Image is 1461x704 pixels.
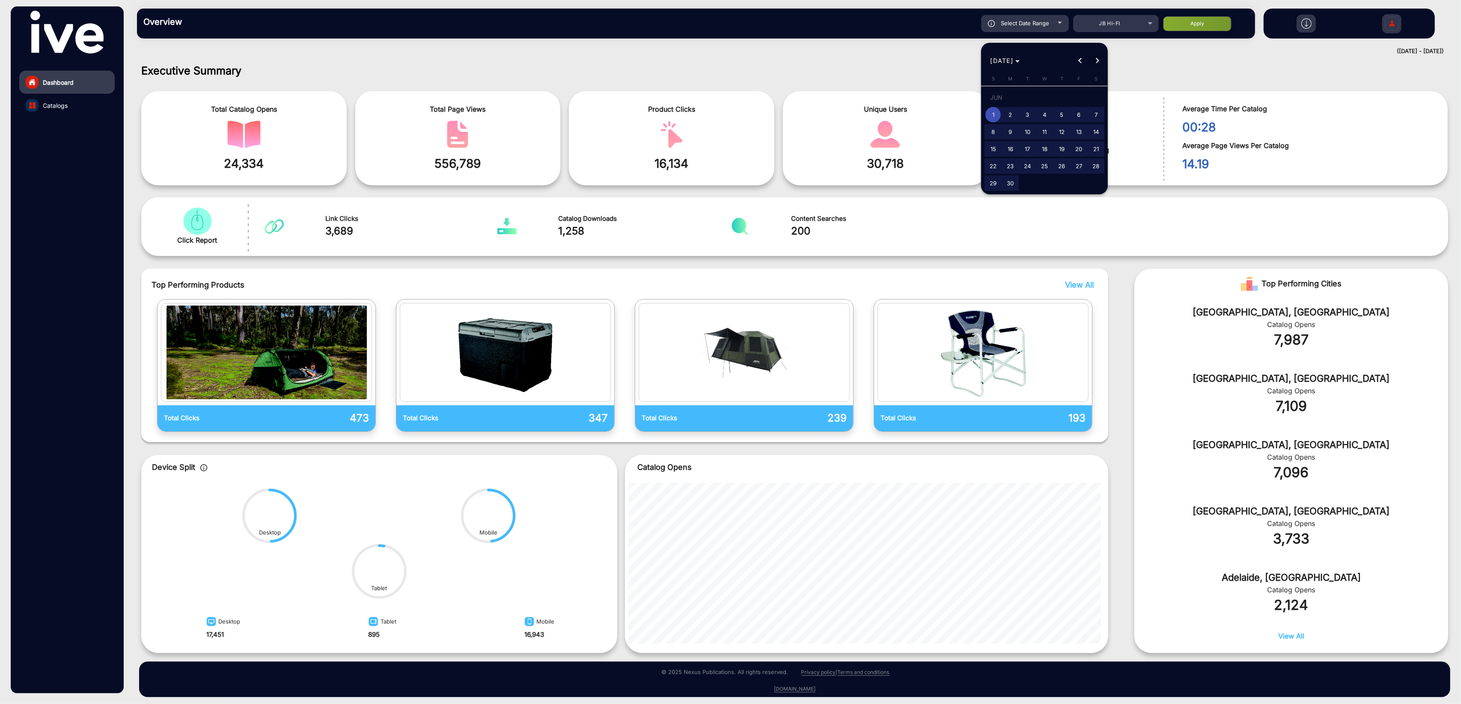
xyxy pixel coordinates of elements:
[1003,141,1018,157] span: 16
[1019,140,1036,157] button: June 17, 2025
[1053,140,1070,157] button: June 19, 2025
[1070,157,1087,175] button: June 27, 2025
[985,106,1002,123] button: June 1, 2025
[1054,124,1069,140] span: 12
[985,158,1001,174] span: 22
[1089,52,1106,69] button: Next month
[1002,140,1019,157] button: June 16, 2025
[1060,76,1063,82] span: T
[1003,107,1018,122] span: 2
[1019,157,1036,175] button: June 24, 2025
[1003,158,1018,174] span: 23
[1019,106,1036,123] button: June 3, 2025
[985,175,1002,192] button: June 29, 2025
[1037,124,1052,140] span: 11
[1070,123,1087,140] button: June 13, 2025
[1070,106,1087,123] button: June 6, 2025
[1071,107,1086,122] span: 6
[1071,52,1089,69] button: Previous month
[992,76,995,82] span: S
[1071,124,1086,140] span: 13
[1053,123,1070,140] button: June 12, 2025
[1054,158,1069,174] span: 26
[1042,76,1047,82] span: W
[1071,158,1086,174] span: 27
[985,124,1001,140] span: 8
[1088,107,1104,122] span: 7
[1037,158,1052,174] span: 25
[1020,141,1035,157] span: 17
[991,57,1014,64] span: [DATE]
[1088,124,1104,140] span: 14
[1020,158,1035,174] span: 24
[1026,76,1029,82] span: T
[987,53,1024,68] button: Choose month and year
[985,140,1002,157] button: June 15, 2025
[1002,157,1019,175] button: June 23, 2025
[985,107,1001,122] span: 1
[1020,107,1035,122] span: 3
[1077,76,1080,82] span: F
[1037,141,1052,157] span: 18
[1002,175,1019,192] button: June 30, 2025
[1020,124,1035,140] span: 10
[1071,141,1086,157] span: 20
[1003,124,1018,140] span: 9
[1087,123,1104,140] button: June 14, 2025
[1002,106,1019,123] button: June 2, 2025
[985,175,1001,191] span: 29
[985,141,1001,157] span: 15
[1054,141,1069,157] span: 19
[1036,140,1053,157] button: June 18, 2025
[1088,141,1104,157] span: 21
[1054,107,1069,122] span: 5
[985,157,1002,175] button: June 22, 2025
[985,123,1002,140] button: June 8, 2025
[1008,76,1012,82] span: M
[1053,157,1070,175] button: June 26, 2025
[1088,158,1104,174] span: 28
[1036,123,1053,140] button: June 11, 2025
[1036,157,1053,175] button: June 25, 2025
[1002,123,1019,140] button: June 9, 2025
[1087,106,1104,123] button: June 7, 2025
[1095,76,1098,82] span: S
[1003,175,1018,191] span: 30
[1037,107,1052,122] span: 4
[1087,157,1104,175] button: June 28, 2025
[1087,140,1104,157] button: June 21, 2025
[1036,106,1053,123] button: June 4, 2025
[1053,106,1070,123] button: June 5, 2025
[985,89,1104,106] td: JUN
[1019,123,1036,140] button: June 10, 2025
[1070,140,1087,157] button: June 20, 2025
